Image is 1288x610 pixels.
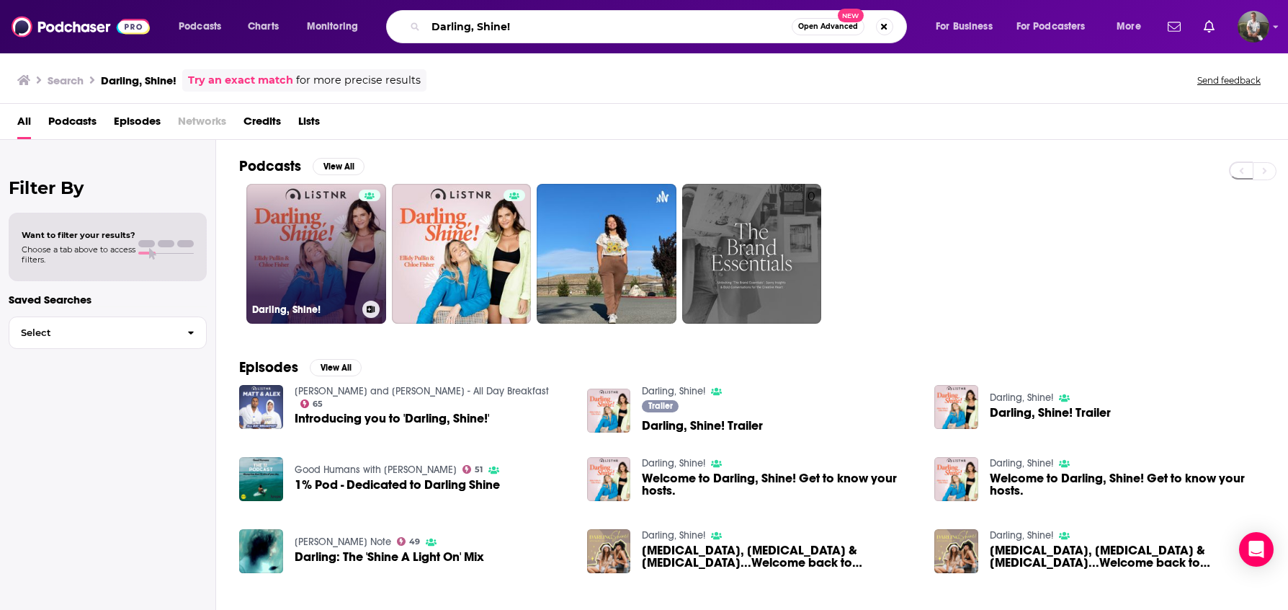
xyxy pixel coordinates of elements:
[169,15,240,38] button: open menu
[990,407,1111,419] a: Darling, Shine! Trailer
[246,184,386,324] a: Darling, Shine!
[642,544,917,569] a: Clomid, Covid & Cancer...Welcome back to Darling, Shine! Season 2. Feels good to be back!
[642,457,705,469] a: Darling, Shine!
[295,479,500,491] span: 1% Pod - Dedicated to Darling Shine
[298,110,320,139] a: Lists
[409,539,420,545] span: 49
[295,464,457,476] a: Good Humans with Cooper Chapman
[462,465,483,474] a: 51
[243,110,281,139] a: Credits
[400,10,921,43] div: Search podcasts, credits, & more...
[792,18,864,35] button: Open AdvancedNew
[990,544,1265,569] a: Clomid, Covid & Cancer...Welcome back to Darling, Shine! Season 2. Feels good to be back!
[22,230,135,240] span: Want to filter your results?
[642,385,705,397] a: Darling, Shine!
[313,158,365,175] button: View All
[1117,17,1141,37] span: More
[587,389,631,433] img: Darling, Shine! Trailer
[12,13,150,40] img: Podchaser - Follow, Share and Rate Podcasts
[426,15,792,38] input: Search podcasts, credits, & more...
[838,9,864,22] span: New
[808,190,815,318] div: 0
[934,457,978,501] img: Welcome to Darling, Shine! Get to know your hosts.
[1238,11,1269,43] button: Show profile menu
[297,15,377,38] button: open menu
[239,457,283,501] img: 1% Pod - Dedicated to Darling Shine
[22,244,135,265] span: Choose a tab above to access filters.
[587,529,631,573] img: Clomid, Covid & Cancer...Welcome back to Darling, Shine! Season 2. Feels good to be back!
[934,529,978,573] img: Clomid, Covid & Cancer...Welcome back to Darling, Shine! Season 2. Feels good to be back!
[1106,15,1159,38] button: open menu
[9,177,207,198] h2: Filter By
[9,328,176,337] span: Select
[239,529,283,573] img: Darling: The 'Shine A Light On' Mix
[188,72,293,89] a: Try an exact match
[238,15,287,38] a: Charts
[313,401,323,407] span: 65
[990,472,1265,497] a: Welcome to Darling, Shine! Get to know your hosts.
[936,17,993,37] span: For Business
[239,385,283,429] img: Introducing you to 'Darling, Shine!'
[295,385,549,397] a: Matt and Alex - All Day Breakfast
[990,544,1265,569] span: [MEDICAL_DATA], [MEDICAL_DATA] & [MEDICAL_DATA]...Welcome back to [GEOGRAPHIC_DATA], Shine! Seaso...
[1016,17,1086,37] span: For Podcasters
[1007,15,1106,38] button: open menu
[295,536,391,548] a: Ransom Note
[990,392,1053,404] a: Darling, Shine!
[1193,74,1265,87] button: Send feedback
[926,15,1011,38] button: open menu
[48,74,84,87] h3: Search
[475,467,483,473] span: 51
[642,420,763,432] a: Darling, Shine! Trailer
[934,385,978,429] img: Darling, Shine! Trailer
[990,457,1053,469] a: Darling, Shine!
[682,184,822,324] a: 0
[114,110,161,139] a: Episodes
[295,412,489,425] a: Introducing you to 'Darling, Shine!'
[990,529,1053,542] a: Darling, Shine!
[397,537,421,546] a: 49
[239,157,301,175] h2: Podcasts
[239,358,362,376] a: EpisodesView All
[1198,14,1220,39] a: Show notifications dropdown
[178,110,226,139] span: Networks
[1239,532,1274,567] div: Open Intercom Messenger
[239,157,365,175] a: PodcastsView All
[9,317,207,349] button: Select
[48,110,97,139] a: Podcasts
[179,17,221,37] span: Podcasts
[307,17,358,37] span: Monitoring
[798,23,858,30] span: Open Advanced
[295,551,484,563] a: Darling: The 'Shine A Light On' Mix
[296,72,421,89] span: for more precise results
[642,544,917,569] span: [MEDICAL_DATA], [MEDICAL_DATA] & [MEDICAL_DATA]...Welcome back to [GEOGRAPHIC_DATA], Shine! Seaso...
[252,304,357,316] h3: Darling, Shine!
[17,110,31,139] a: All
[9,293,207,306] p: Saved Searches
[1238,11,1269,43] span: Logged in as trevordhanson
[587,457,631,501] img: Welcome to Darling, Shine! Get to know your hosts.
[642,529,705,542] a: Darling, Shine!
[1162,14,1186,39] a: Show notifications dropdown
[642,472,917,497] a: Welcome to Darling, Shine! Get to know your hosts.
